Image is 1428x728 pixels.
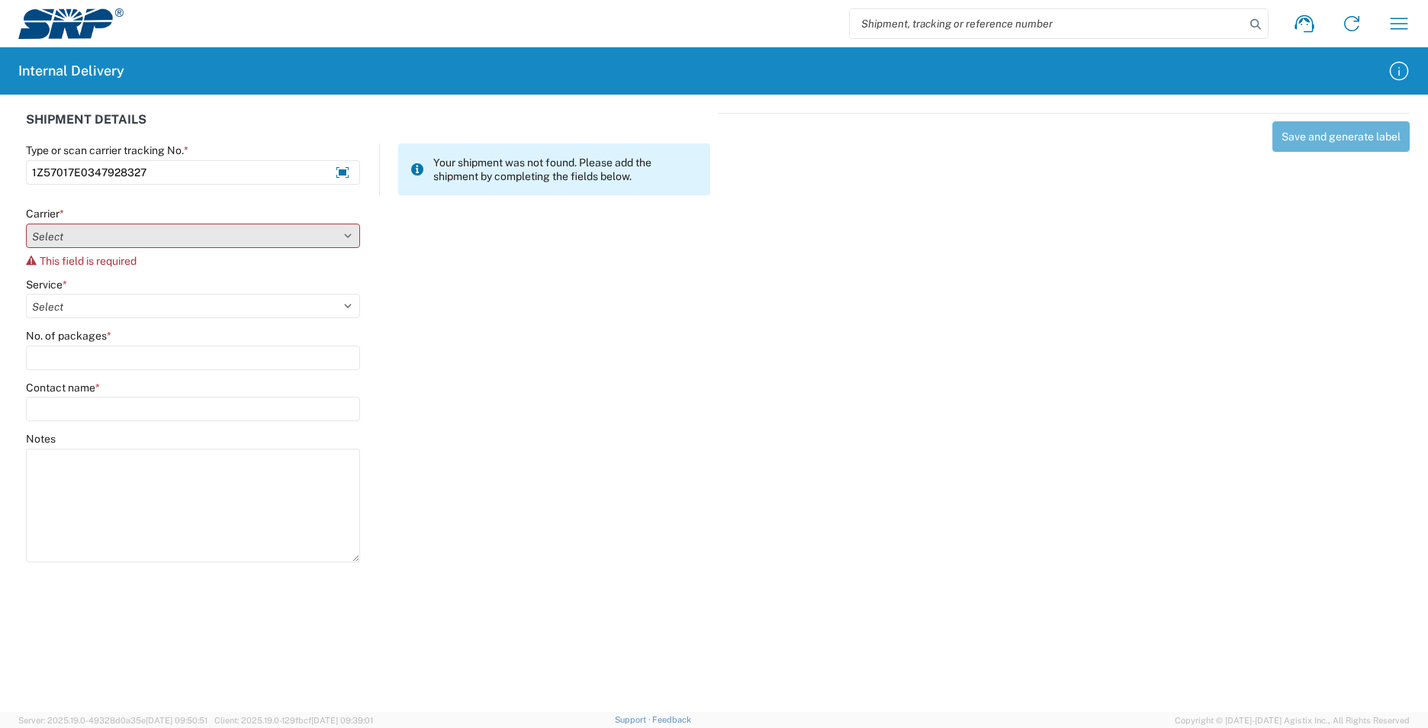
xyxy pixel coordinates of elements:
[652,715,691,724] a: Feedback
[18,716,207,725] span: Server: 2025.19.0-49328d0a35e
[26,207,64,221] label: Carrier
[40,255,137,267] span: This field is required
[18,62,124,80] h2: Internal Delivery
[26,381,100,395] label: Contact name
[26,113,710,143] div: SHIPMENT DETAILS
[1175,714,1410,727] span: Copyright © [DATE]-[DATE] Agistix Inc., All Rights Reserved
[615,715,653,724] a: Support
[850,9,1245,38] input: Shipment, tracking or reference number
[26,278,67,292] label: Service
[311,716,373,725] span: [DATE] 09:39:01
[18,8,124,39] img: srp
[146,716,207,725] span: [DATE] 09:50:51
[433,156,698,183] span: Your shipment was not found. Please add the shipment by completing the fields below.
[26,143,188,157] label: Type or scan carrier tracking No.
[26,329,111,343] label: No. of packages
[26,432,56,446] label: Notes
[214,716,373,725] span: Client: 2025.19.0-129fbcf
